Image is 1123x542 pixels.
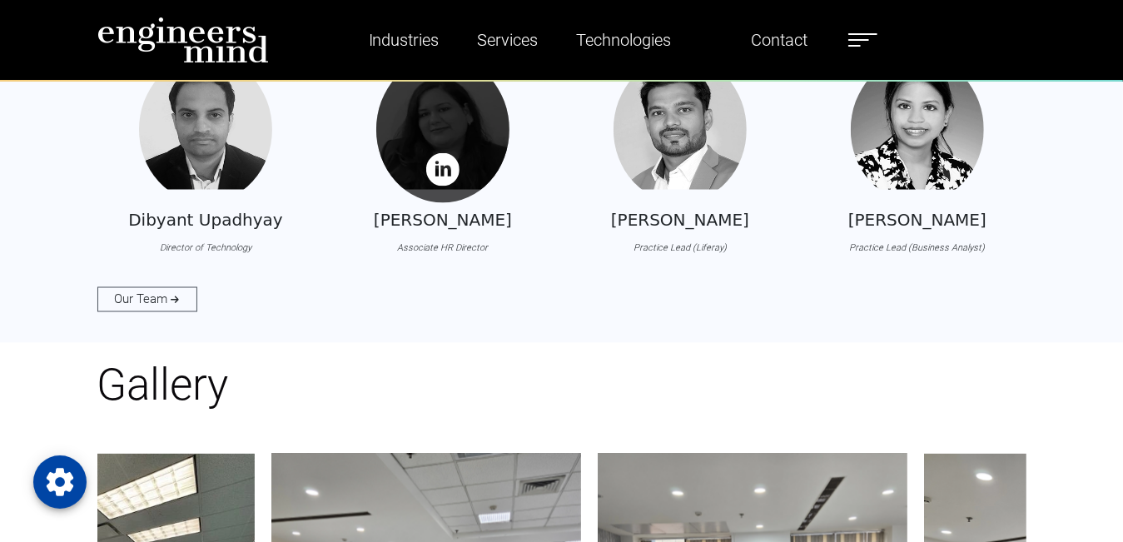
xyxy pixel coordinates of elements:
[97,17,269,63] img: logo
[634,242,727,253] i: Practice Lead (Liferay)
[570,21,678,59] a: Technologies
[362,21,446,59] a: Industries
[97,360,1026,413] h1: Gallery
[374,210,512,230] h5: [PERSON_NAME]
[97,287,197,312] a: Our Team
[849,242,985,253] i: Practice Lead (Business Analyst)
[397,242,488,253] i: Associate HR Director
[471,21,545,59] a: Services
[848,210,986,230] h5: [PERSON_NAME]
[128,210,283,230] h5: Dibyant Upadhyay
[160,242,251,253] i: Director of Technology
[611,210,749,230] h5: [PERSON_NAME]
[745,21,815,59] a: Contact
